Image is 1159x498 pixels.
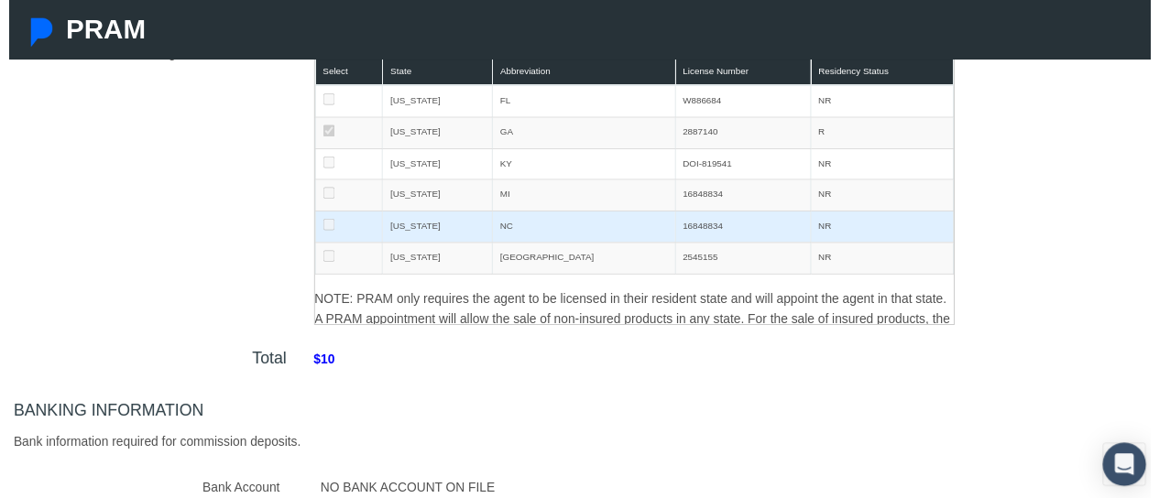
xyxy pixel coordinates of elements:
[676,246,814,278] td: 2545155
[379,246,491,278] td: [US_STATE]
[814,215,959,247] td: NR
[491,120,676,152] td: GA
[5,38,296,330] label: Agent Licensed States
[676,151,814,183] td: DOI-819541
[814,57,959,87] th: Residency Status
[18,18,48,48] img: Pram Partner
[814,87,959,119] td: NR
[296,349,344,391] span: $10
[58,15,138,45] span: PRAM
[676,120,814,152] td: 2887140
[379,57,491,87] th: State
[5,441,296,456] span: Bank information required for commission deposits.
[676,215,814,247] td: 16848834
[491,57,676,87] th: Abbreviation
[379,120,491,152] td: [US_STATE]
[1110,449,1154,493] div: Open Intercom Messenger
[491,151,676,183] td: KY
[379,215,491,247] td: [US_STATE]
[814,151,959,183] td: NR
[491,215,676,247] td: NC
[491,87,676,119] td: FL
[379,87,491,119] td: [US_STATE]
[676,183,814,215] td: 16848834
[18,355,282,375] h4: Total
[814,183,959,215] td: NR
[310,56,961,330] div: NOTE: PRAM only requires the agent to be licensed in their resident state and will appoint the ag...
[379,183,491,215] td: [US_STATE]
[676,87,814,119] td: W886684
[676,57,814,87] th: License Number
[814,246,959,278] td: NR
[814,120,959,152] td: R
[491,246,676,278] td: [GEOGRAPHIC_DATA]
[311,57,379,87] th: Select
[379,151,491,183] td: [US_STATE]
[491,183,676,215] td: MI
